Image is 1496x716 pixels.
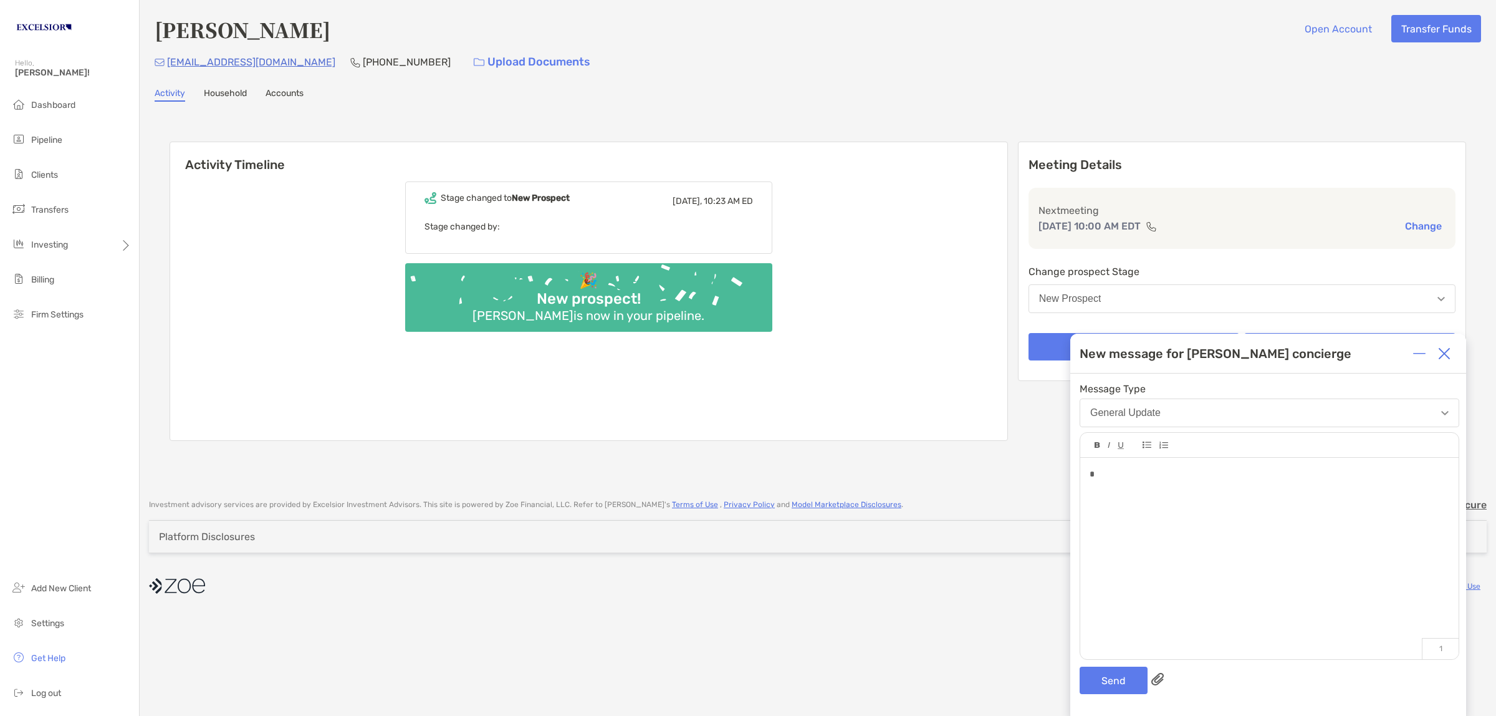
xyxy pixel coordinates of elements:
[159,531,255,543] div: Platform Disclosures
[11,97,26,112] img: dashboard icon
[350,57,360,67] img: Phone Icon
[574,272,603,290] div: 🎉
[532,290,646,308] div: New prospect!
[1244,333,1455,360] button: Message [PERSON_NAME]
[266,88,304,102] a: Accounts
[31,274,54,285] span: Billing
[512,193,570,203] b: New Prospect
[31,239,68,250] span: Investing
[466,49,598,75] a: Upload Documents
[149,572,205,600] img: company logo
[1422,638,1459,659] p: 1
[15,5,73,50] img: Zoe Logo
[672,500,718,509] a: Terms of Use
[167,54,335,70] p: [EMAIL_ADDRESS][DOMAIN_NAME]
[1095,442,1100,448] img: Editor control icon
[170,142,1007,172] h6: Activity Timeline
[1391,15,1481,42] button: Transfer Funds
[673,196,702,206] span: [DATE],
[1028,157,1455,173] p: Meeting Details
[1038,203,1446,218] p: Next meeting
[11,236,26,251] img: investing icon
[1090,407,1161,418] div: General Update
[31,309,84,320] span: Firm Settings
[1108,442,1110,448] img: Editor control icon
[1441,411,1449,415] img: Open dropdown arrow
[1438,347,1450,360] img: Close
[467,308,709,323] div: [PERSON_NAME] is now in your pipeline.
[1028,284,1455,313] button: New Prospect
[204,88,247,102] a: Household
[724,500,775,509] a: Privacy Policy
[155,59,165,66] img: Email Icon
[149,500,903,510] p: Investment advisory services are provided by Excelsior Investment Advisors . This site is powered...
[424,192,436,204] img: Event icon
[1146,221,1157,231] img: communication type
[11,271,26,286] img: billing icon
[474,58,484,67] img: button icon
[31,205,69,215] span: Transfers
[11,201,26,216] img: transfers icon
[155,15,330,44] h4: [PERSON_NAME]
[11,306,26,321] img: firm-settings icon
[441,193,570,203] div: Stage changed to
[1151,673,1164,685] img: paperclip attachments
[704,196,753,206] span: 10:23 AM ED
[1401,220,1446,233] button: Change
[1159,442,1168,449] img: Editor control icon
[1143,442,1151,448] img: Editor control icon
[424,219,753,235] p: Stage changed by:
[1295,15,1381,42] button: Open Account
[31,618,64,629] span: Settings
[11,685,26,700] img: logout icon
[1038,218,1141,234] p: [DATE] 10:00 AM EDT
[31,135,62,145] span: Pipeline
[11,132,26,147] img: pipeline icon
[1080,667,1148,694] button: Send
[31,100,75,110] span: Dashboard
[1437,297,1445,301] img: Open dropdown arrow
[405,263,772,321] img: Confetti
[31,583,91,594] span: Add New Client
[11,615,26,630] img: settings icon
[1039,293,1101,304] div: New Prospect
[31,170,58,180] span: Clients
[363,54,451,70] p: [PHONE_NUMBER]
[155,88,185,102] a: Activity
[1028,333,1240,360] button: Meeting Update
[31,688,61,699] span: Log out
[11,650,26,665] img: get-help icon
[1028,264,1455,279] p: Change prospect Stage
[11,167,26,181] img: clients icon
[792,500,901,509] a: Model Marketplace Disclosures
[31,653,65,664] span: Get Help
[15,67,132,78] span: [PERSON_NAME]!
[1080,383,1459,395] span: Message Type
[1413,347,1426,360] img: Expand or collapse
[11,580,26,595] img: add_new_client icon
[1080,399,1459,427] button: General Update
[1118,442,1124,449] img: Editor control icon
[1080,346,1351,361] div: New message for [PERSON_NAME] concierge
